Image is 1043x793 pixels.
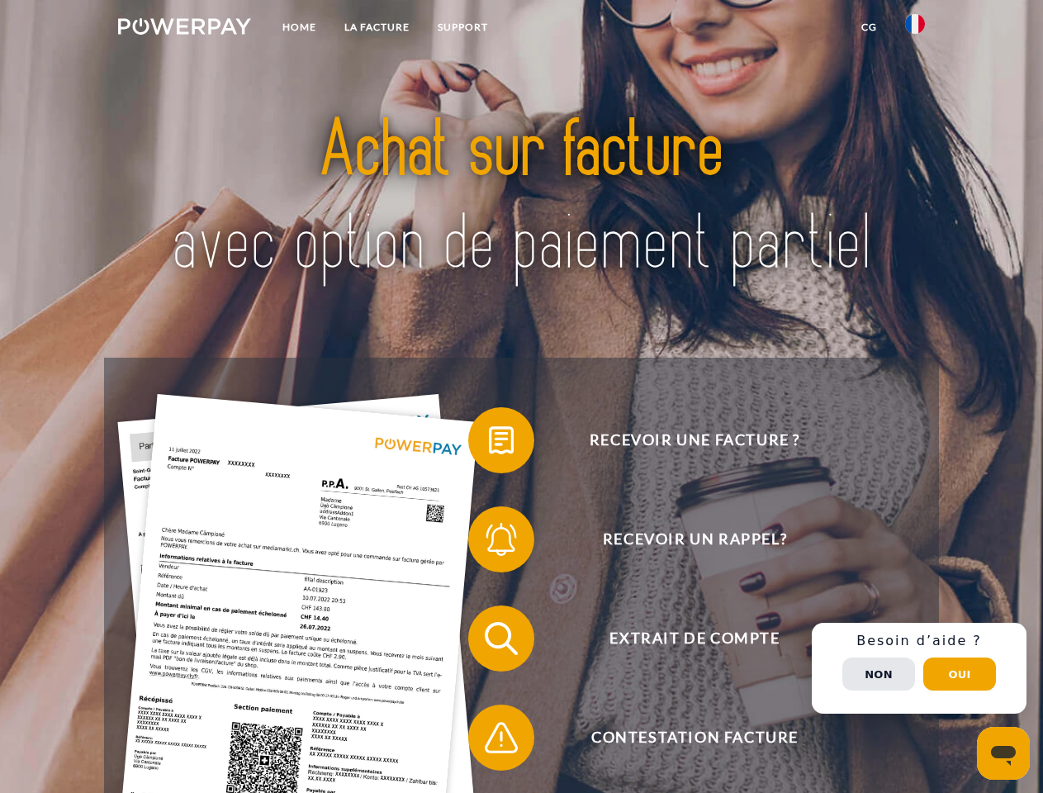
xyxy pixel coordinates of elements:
img: qb_search.svg [481,618,522,659]
a: Home [268,12,330,42]
h3: Besoin d’aide ? [822,633,1017,649]
button: Recevoir un rappel? [468,506,898,572]
span: Recevoir une facture ? [492,407,897,473]
button: Oui [923,658,996,691]
span: Extrait de compte [492,605,897,672]
span: Contestation Facture [492,705,897,771]
img: qb_bill.svg [481,420,522,461]
iframe: Bouton de lancement de la fenêtre de messagerie [977,727,1030,780]
button: Non [842,658,915,691]
img: title-powerpay_fr.svg [158,79,885,316]
div: Schnellhilfe [812,623,1026,714]
img: qb_bell.svg [481,519,522,560]
img: fr [905,14,925,34]
button: Contestation Facture [468,705,898,771]
img: logo-powerpay-white.svg [118,18,251,35]
a: CG [847,12,891,42]
a: LA FACTURE [330,12,424,42]
button: Recevoir une facture ? [468,407,898,473]
img: qb_warning.svg [481,717,522,758]
button: Extrait de compte [468,605,898,672]
a: Support [424,12,502,42]
span: Recevoir un rappel? [492,506,897,572]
